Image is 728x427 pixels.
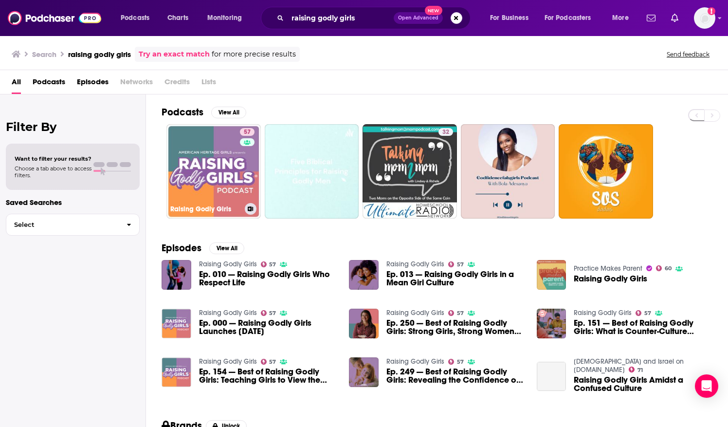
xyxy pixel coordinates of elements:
img: Ep. 010 — Raising Godly Girls Who Respect Life [162,260,191,290]
img: Ep. 249 — Best of Raising Godly Girls: Revealing the Confidence of Christ to Your Daughter [349,357,379,387]
span: for more precise results [212,49,296,60]
a: Raising Godly Girls [574,275,647,283]
a: 57 [261,261,276,267]
span: Networks [120,74,153,94]
a: 57 [261,310,276,316]
a: Ep. 010 — Raising Godly Girls Who Respect Life [199,270,338,287]
a: Ep. 249 — Best of Raising Godly Girls: Revealing the Confidence of Christ to Your Daughter [386,368,525,384]
a: EpisodesView All [162,242,244,254]
img: Ep. 151 — Best of Raising Godly Girls: What is Counter-Culture Parenting? [537,309,566,338]
a: Holy Scriptures and Israel on Oneplace.com [574,357,684,374]
a: Ep. 000 — Raising Godly Girls Launches January 1, 2024 [199,319,338,335]
a: Raising Godly Girls [574,309,632,317]
span: 57 [457,262,464,267]
button: Select [6,214,140,236]
span: Ep. 249 — Best of Raising Godly Girls: Revealing the Confidence of [DEMOGRAPHIC_DATA] to Your Dau... [386,368,525,384]
span: Choose a tab above to access filters. [15,165,91,179]
span: Want to filter your results? [15,155,91,162]
input: Search podcasts, credits, & more... [288,10,394,26]
a: 60 [656,265,672,271]
button: Send feedback [664,50,712,58]
a: Ep. 154 — Best of Raising Godly Girls: Teaching Girls to View the World Biblically [199,368,338,384]
span: Ep. 000 — Raising Godly Girls Launches [DATE] [199,319,338,335]
button: View All [209,242,244,254]
a: Raising Godly Girls [386,357,444,366]
a: Ep. 250 — Best of Raising Godly Girls: Strong Girls, Strong Women with Sarah Stonestreet [386,319,525,335]
a: Ep. 151 — Best of Raising Godly Girls: What is Counter-Culture Parenting? [574,319,712,335]
h2: Podcasts [162,106,203,118]
a: All [12,74,21,94]
a: 57 [448,261,464,267]
button: open menu [605,10,641,26]
span: 57 [644,311,651,316]
a: 57 [240,128,255,136]
a: Podcasts [33,74,65,94]
span: 71 [637,368,643,372]
a: 32 [363,124,457,219]
h3: Raising Godly Girls [170,205,241,213]
a: Raising Godly Girls [199,309,257,317]
span: For Podcasters [545,11,591,25]
span: Credits [164,74,190,94]
a: Try an exact match [139,49,210,60]
span: 57 [244,128,251,137]
a: 57 [261,359,276,365]
a: Raising Godly Girls Amidst a Confused Culture [574,376,712,392]
img: Ep. 154 — Best of Raising Godly Girls: Teaching Girls to View the World Biblically [162,357,191,387]
img: Raising Godly Girls [537,260,566,290]
span: More [612,11,629,25]
div: Open Intercom Messenger [695,374,718,398]
span: Lists [201,74,216,94]
a: Episodes [77,74,109,94]
h3: Search [32,50,56,59]
a: 57Raising Godly Girls [166,124,261,219]
a: PodcastsView All [162,106,246,118]
h2: Episodes [162,242,201,254]
a: Show notifications dropdown [643,10,659,26]
a: Ep. 013 — Raising Godly Girls in a Mean Girl Culture [386,270,525,287]
a: 71 [629,367,643,372]
a: Show notifications dropdown [667,10,682,26]
a: Raising Godly Girls [386,260,444,268]
a: Practice Makes Parent [574,264,642,273]
span: Select [6,222,119,228]
img: Ep. 000 — Raising Godly Girls Launches January 1, 2024 [162,309,191,338]
span: For Business [490,11,528,25]
span: 57 [269,262,276,267]
span: Ep. 250 — Best of Raising Godly Girls: Strong Girls, Strong Women with [PERSON_NAME] [386,319,525,335]
span: Monitoring [207,11,242,25]
a: Charts [161,10,194,26]
span: 57 [269,311,276,316]
button: View All [211,107,246,118]
a: Raising Godly Girls [386,309,444,317]
img: Ep. 013 — Raising Godly Girls in a Mean Girl Culture [349,260,379,290]
span: 32 [442,128,449,137]
h3: raising godly girls [68,50,131,59]
span: Logged in as ShellB [694,7,715,29]
button: open menu [483,10,541,26]
div: Search podcasts, credits, & more... [270,7,480,29]
button: open menu [538,10,605,26]
span: 57 [269,360,276,364]
a: Raising Godly Girls [199,357,257,366]
a: 32 [438,128,453,136]
svg: Add a profile image [708,7,715,15]
h2: Filter By [6,120,140,134]
span: Charts [167,11,188,25]
span: Podcasts [121,11,149,25]
a: 57 [448,359,464,365]
button: open menu [200,10,255,26]
a: Ep. 250 — Best of Raising Godly Girls: Strong Girls, Strong Women with Sarah Stonestreet [349,309,379,338]
span: Open Advanced [398,16,438,20]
